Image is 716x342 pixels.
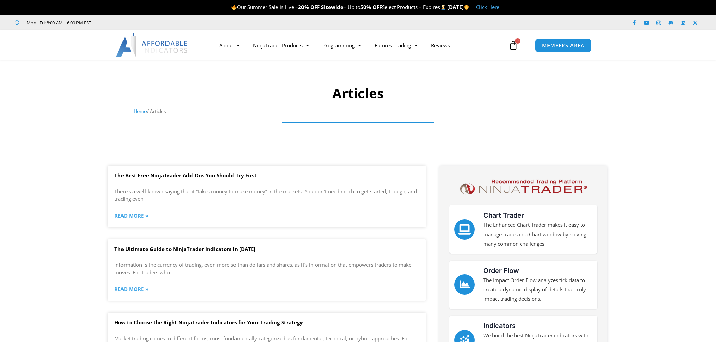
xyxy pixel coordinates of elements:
a: Chart Trader [483,211,524,219]
a: Futures Trading [368,38,424,53]
a: Order Flow [454,274,475,295]
img: NinjaTrader Logo [457,177,590,197]
strong: 20% OFF [298,4,320,10]
a: Home [134,108,147,114]
img: LogoAI | Affordable Indicators – NinjaTrader [116,33,188,57]
strong: Sitewide [321,4,343,10]
a: NinjaTrader Products [246,38,316,53]
span: Mon - Fri: 8:00 AM – 6:00 PM EST [25,19,91,27]
a: The Ultimate Guide to NinjaTrader Indicators in [DATE] [114,246,255,252]
p: The Impact Order Flow analyzes tick data to create a dynamic display of details that truly impact... [483,276,592,304]
a: Order Flow [483,267,519,275]
strong: 50% OFF [360,4,382,10]
span: Our Summer Sale is Live – – Up to Select Products – Expires [231,4,447,10]
a: Click Here [476,4,499,10]
nav: Breadcrumb [134,107,582,116]
a: Reviews [424,38,457,53]
a: Read more about The Ultimate Guide to NinjaTrader Indicators in 2025 [114,285,148,294]
span: 0 [515,38,520,44]
h1: Articles [134,84,582,103]
a: How to Choose the Right NinjaTrader Indicators for Your Trading Strategy [114,319,303,326]
iframe: Customer reviews powered by Trustpilot [100,19,202,26]
a: Read more about The Best Free NinjaTrader Add-Ons You Should Try First [114,211,148,221]
a: About [212,38,246,53]
p: The Enhanced Chart Trader makes it easy to manage trades in a Chart window by solving many common... [483,220,592,249]
img: 🌞 [464,5,469,10]
strong: [DATE] [447,4,469,10]
a: 0 [498,35,528,55]
a: MEMBERS AREA [535,39,591,52]
nav: Menu [212,38,507,53]
img: 🔥 [231,5,237,10]
a: Indicators [483,322,516,330]
a: Programming [316,38,368,53]
a: Chart Trader [454,219,475,240]
p: There’s a well-known saying that it “takes money to make money” in the markets. You don’t need mu... [114,188,419,203]
span: MEMBERS AREA [542,43,584,48]
img: ⌛ [441,5,446,10]
a: The Best Free NinjaTrader Add-Ons You Should Try First [114,172,257,179]
p: Information is the currency of trading, even more so than dollars and shares, as it’s information... [114,261,419,276]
